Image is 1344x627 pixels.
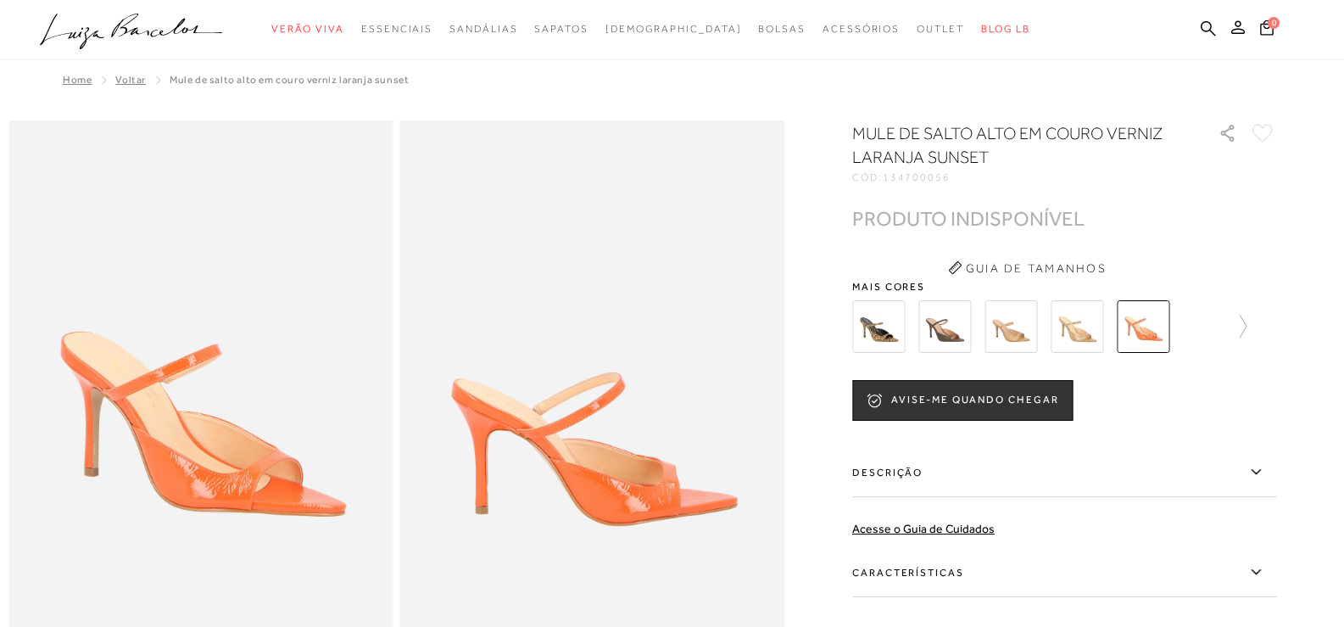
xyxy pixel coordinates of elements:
a: Voltar [115,74,146,86]
span: 0 [1268,17,1280,29]
button: AVISE-ME QUANDO CHEGAR [852,380,1073,421]
button: 0 [1255,19,1279,42]
a: BLOG LB [981,14,1030,45]
span: Verão Viva [271,23,344,35]
a: categoryNavScreenReaderText [449,14,517,45]
span: Outlet [917,23,964,35]
label: Descrição [852,448,1276,497]
img: MULE DE SALTO ALTO EM COURO VERNIZ LARANJA SUNSET [1117,300,1169,353]
span: BLOG LB [981,23,1030,35]
div: PRODUTO INDISPONÍVEL [852,210,1085,227]
div: CÓD: [852,172,1191,182]
img: MULE DE SALTO ALTO EM COURO VERNIZ BEGE ARGILA [1051,300,1103,353]
span: Essenciais [361,23,432,35]
h1: MULE DE SALTO ALTO EM COURO VERNIZ LARANJA SUNSET [852,121,1170,169]
a: categoryNavScreenReaderText [271,14,344,45]
a: categoryNavScreenReaderText [823,14,900,45]
label: Características [852,548,1276,597]
a: categoryNavScreenReaderText [917,14,964,45]
span: Mais cores [852,282,1276,292]
a: Home [63,74,92,86]
a: categoryNavScreenReaderText [361,14,432,45]
a: categoryNavScreenReaderText [534,14,588,45]
span: Acessórios [823,23,900,35]
span: MULE DE SALTO ALTO EM COURO VERNIZ LARANJA SUNSET [170,74,409,86]
span: [DEMOGRAPHIC_DATA] [605,23,742,35]
img: MULE DE SALTO ALTO EM COURO VERNIZ AREIA [984,300,1037,353]
a: categoryNavScreenReaderText [758,14,806,45]
a: Acesse o Guia de Cuidados [852,522,995,535]
span: Bolsas [758,23,806,35]
span: Sandálias [449,23,517,35]
span: Sapatos [534,23,588,35]
img: MULE DE SALTO ALTO EM COURO NOBUCK ONÇA [852,300,905,353]
img: MULE DE SALTO ALTO EM COURO VERDE TOMILHO [918,300,971,353]
button: Guia de Tamanhos [942,255,1112,282]
span: 134700056 [883,171,951,183]
a: noSubCategoriesText [605,14,742,45]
